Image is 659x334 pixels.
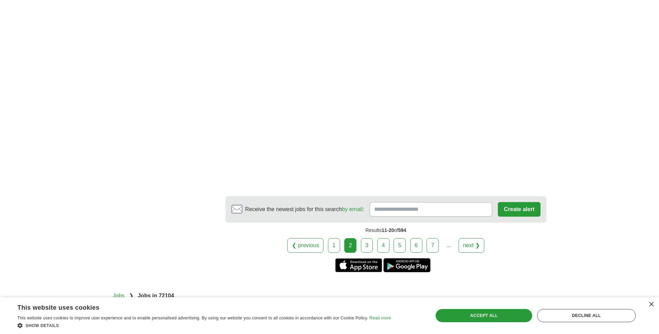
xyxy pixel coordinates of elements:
div: 2 [344,238,356,253]
div: ... [442,239,455,252]
a: 4 [377,238,389,253]
span: Show details [26,323,59,328]
a: 7 [427,238,439,253]
strong: Jobs in 72104 [138,293,174,299]
span: This website uses cookies to improve user experience and to enable personalised advertising. By u... [17,316,368,320]
a: Get the Android app [384,258,430,272]
a: by email [342,206,363,212]
span: 11-20 [381,227,394,233]
div: Accept all [436,309,532,322]
div: This website uses cookies [17,301,373,312]
a: Get the iPhone app [335,258,382,272]
a: 1 [328,238,340,253]
span: Receive the newest jobs for this search : [245,205,364,214]
a: Jobs [113,293,125,299]
div: Decline all [537,309,636,322]
button: Create alert [498,202,540,217]
span: ❯ [129,293,133,299]
div: Results of [225,223,546,238]
a: 3 [361,238,373,253]
div: Show details [17,322,391,329]
a: next ❯ [459,238,484,253]
a: ❮ previous [287,238,323,253]
a: 6 [410,238,422,253]
span: 594 [398,227,406,233]
div: Close [649,302,654,307]
a: 5 [394,238,406,253]
a: Read more, opens a new window [369,316,391,320]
